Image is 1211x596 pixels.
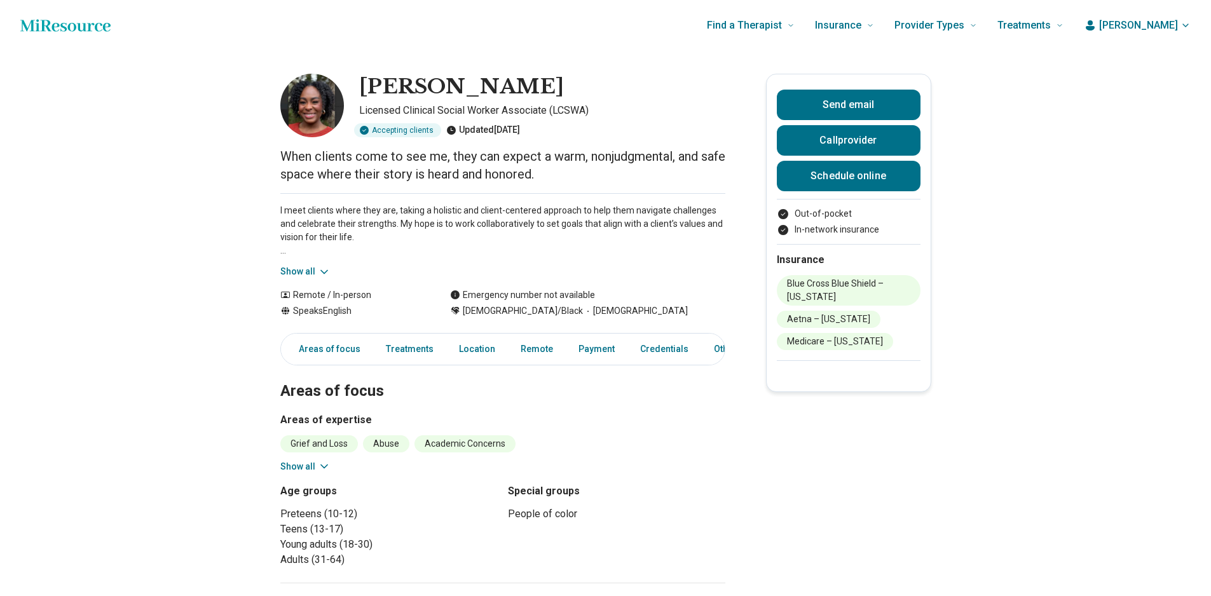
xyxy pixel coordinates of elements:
[1099,18,1178,33] span: [PERSON_NAME]
[777,311,880,328] li: Aetna – [US_STATE]
[280,506,498,522] li: Preteens (10-12)
[777,90,920,120] button: Send email
[777,223,920,236] li: In-network insurance
[777,252,920,268] h2: Insurance
[280,147,725,183] p: When clients come to see me, they can expect a warm, nonjudgmental, and safe space where their st...
[997,17,1051,34] span: Treatments
[280,350,725,402] h2: Areas of focus
[508,506,725,522] li: People of color
[280,484,498,499] h3: Age groups
[815,17,861,34] span: Insurance
[20,13,111,38] a: Home page
[280,412,725,428] h3: Areas of expertise
[450,288,595,302] div: Emergency number not available
[451,336,503,362] a: Location
[280,74,344,137] img: Morgan Ridgell, Licensed Clinical Social Worker Associate (LCSWA)
[354,123,441,137] div: Accepting clients
[633,336,696,362] a: Credentials
[280,552,498,567] li: Adults (31-64)
[583,304,688,318] span: [DEMOGRAPHIC_DATA]
[359,103,725,118] p: Licensed Clinical Social Worker Associate (LCSWA)
[280,537,498,552] li: Young adults (18-30)
[508,484,725,499] h3: Special groups
[463,304,583,318] span: [DEMOGRAPHIC_DATA]/Black
[894,17,964,34] span: Provider Types
[777,207,920,220] li: Out-of-pocket
[446,123,520,137] div: Updated [DATE]
[707,17,782,34] span: Find a Therapist
[280,304,425,318] div: Speaks English
[280,204,725,257] p: I meet clients where they are, taking a holistic and client-centered approach to help them naviga...
[280,265,331,278] button: Show all
[571,336,622,362] a: Payment
[280,460,331,473] button: Show all
[284,336,368,362] a: Areas of focus
[280,522,498,537] li: Teens (13-17)
[706,336,752,362] a: Other
[1084,18,1191,33] button: [PERSON_NAME]
[513,336,561,362] a: Remote
[378,336,441,362] a: Treatments
[777,275,920,306] li: Blue Cross Blue Shield – [US_STATE]
[414,435,516,452] li: Academic Concerns
[280,435,358,452] li: Grief and Loss
[280,288,425,302] div: Remote / In-person
[777,207,920,236] ul: Payment options
[777,333,893,350] li: Medicare – [US_STATE]
[359,74,564,100] h1: [PERSON_NAME]
[363,435,409,452] li: Abuse
[777,125,920,156] button: Callprovider
[777,161,920,191] a: Schedule online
